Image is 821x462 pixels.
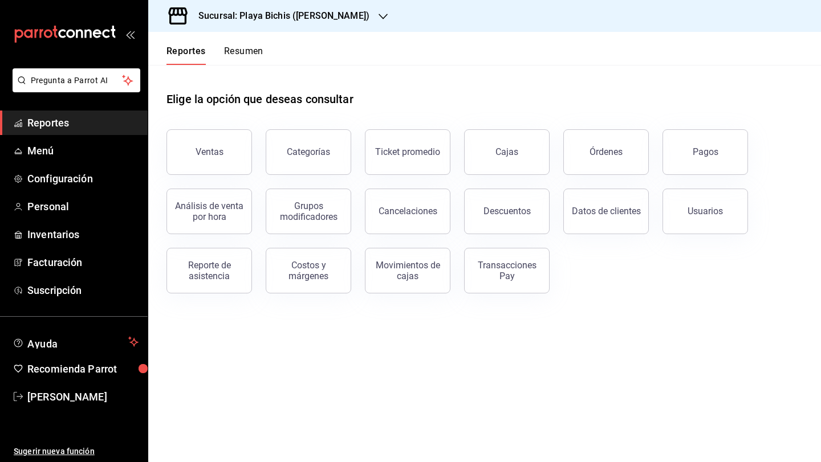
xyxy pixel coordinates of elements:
[196,146,223,157] div: Ventas
[266,248,351,293] button: Costos y márgenes
[166,46,263,65] div: navigation tabs
[27,171,139,186] span: Configuración
[14,445,139,457] span: Sugerir nueva función
[464,248,550,293] button: Transacciones Pay
[693,146,718,157] div: Pagos
[27,335,124,349] span: Ayuda
[27,283,139,298] span: Suscripción
[375,146,440,157] div: Ticket promedio
[379,206,437,216] div: Cancelaciones
[27,143,139,158] span: Menú
[590,146,623,157] div: Órdenes
[266,129,351,175] button: Categorías
[224,46,263,65] button: Resumen
[166,46,206,65] button: Reportes
[663,189,748,234] button: Usuarios
[287,146,330,157] div: Categorías
[563,129,649,175] button: Órdenes
[27,199,139,214] span: Personal
[572,206,641,216] div: Datos de clientes
[166,248,252,293] button: Reporte de asistencia
[563,189,649,234] button: Datos de clientes
[472,260,542,281] div: Transacciones Pay
[189,9,369,23] h3: Sucursal: Playa Bichis ([PERSON_NAME])
[663,129,748,175] button: Pagos
[166,129,252,175] button: Ventas
[27,361,139,377] span: Recomienda Parrot
[464,129,550,175] a: Cajas
[365,129,450,175] button: Ticket promedio
[464,189,550,234] button: Descuentos
[8,83,140,95] a: Pregunta a Parrot AI
[166,189,252,234] button: Análisis de venta por hora
[174,260,245,281] div: Reporte de asistencia
[688,206,723,216] div: Usuarios
[31,75,123,87] span: Pregunta a Parrot AI
[273,201,344,222] div: Grupos modificadores
[266,189,351,234] button: Grupos modificadores
[365,248,450,293] button: Movimientos de cajas
[125,30,135,39] button: open_drawer_menu
[27,227,139,242] span: Inventarios
[365,189,450,234] button: Cancelaciones
[27,389,139,404] span: [PERSON_NAME]
[27,255,139,270] span: Facturación
[27,115,139,130] span: Reportes
[13,68,140,92] button: Pregunta a Parrot AI
[273,260,344,281] div: Costos y márgenes
[166,91,353,108] h1: Elige la opción que deseas consultar
[483,206,531,216] div: Descuentos
[495,145,519,159] div: Cajas
[372,260,443,281] div: Movimientos de cajas
[174,201,245,222] div: Análisis de venta por hora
